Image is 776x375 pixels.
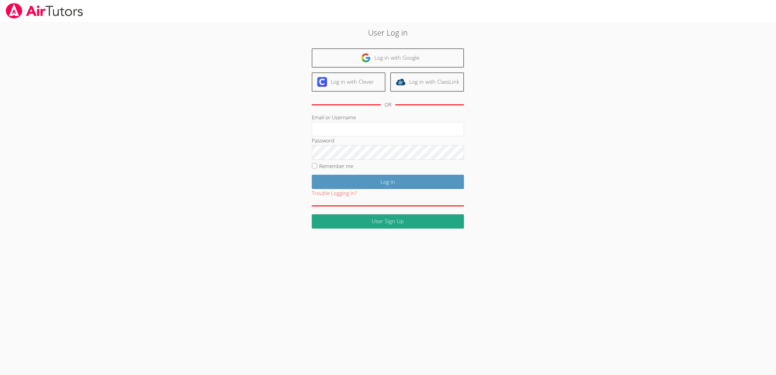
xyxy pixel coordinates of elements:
a: Log in with Google [312,48,464,68]
img: google-logo-50288ca7cdecda66e5e0955fdab243c47b7ad437acaf1139b6f446037453330a.svg [361,53,371,63]
button: Trouble Logging In? [312,189,357,198]
label: Remember me [319,163,353,170]
img: clever-logo-6eab21bc6e7a338710f1a6ff85c0baf02591cd810cc4098c63d3a4b26e2feb20.svg [317,77,327,87]
label: Email or Username [312,114,356,121]
input: Log in [312,175,464,189]
div: OR [384,100,392,109]
label: Password [312,137,334,144]
a: User Sign Up [312,214,464,229]
img: airtutors_banner-c4298cdbf04f3fff15de1276eac7730deb9818008684d7c2e4769d2f7ddbe033.png [5,3,84,19]
img: classlink-logo-d6bb404cc1216ec64c9a2012d9dc4662098be43eaf13dc465df04b49fa7ab582.svg [396,77,406,87]
a: Log in with Clever [312,72,385,92]
h2: User Log in [178,27,597,38]
a: Log in with ClassLink [390,72,464,92]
